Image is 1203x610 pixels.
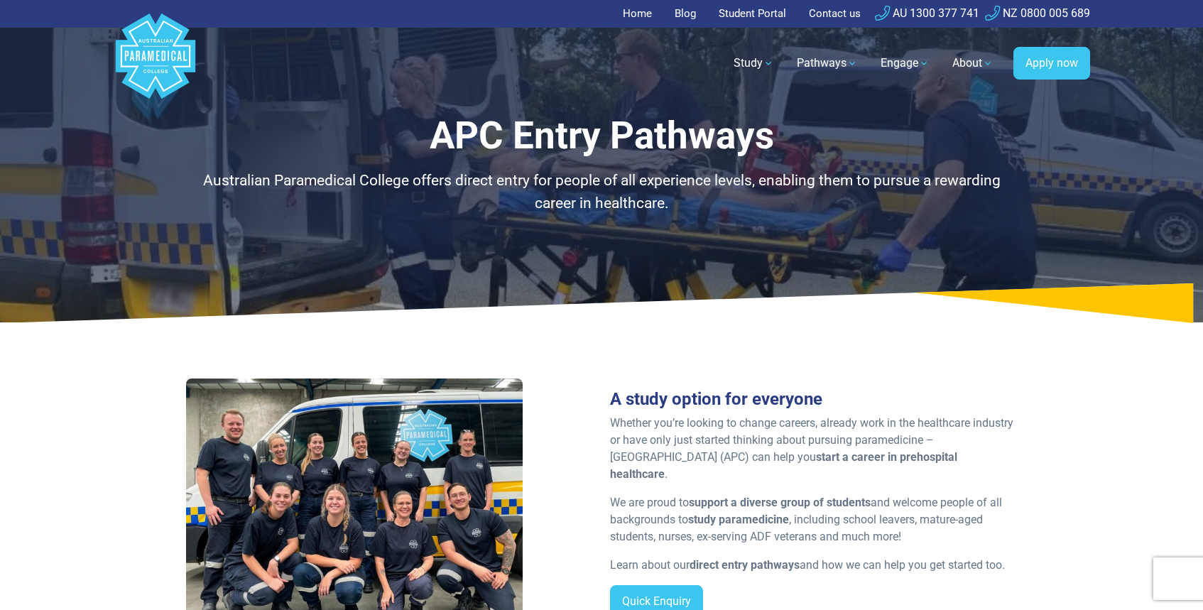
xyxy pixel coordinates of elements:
p: Whether you’re looking to change careers, already work in the healthcare industry or have only ju... [610,415,1017,483]
a: AU 1300 377 741 [875,6,979,20]
a: Engage [872,43,938,83]
a: Study [725,43,783,83]
a: Pathways [788,43,866,83]
p: Learn about our and how we can help you get started too. [610,557,1017,574]
strong: support a diverse group of students [689,496,871,509]
p: We are proud to and welcome people of all backgrounds to , including school leavers, mature-aged ... [610,494,1017,545]
strong: study paramedicine [688,513,789,526]
p: Australian Paramedical College offers direct entry for people of all experience levels, enabling ... [186,170,1017,214]
a: About [944,43,1002,83]
h1: APC Entry Pathways [186,114,1017,158]
strong: direct entry pathways [690,558,800,572]
a: Apply now [1013,47,1090,80]
a: NZ 0800 005 689 [985,6,1090,20]
a: Australian Paramedical College [113,28,198,99]
h3: A study option for everyone [610,389,1017,410]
